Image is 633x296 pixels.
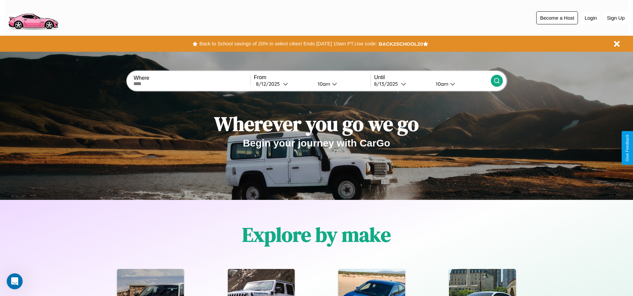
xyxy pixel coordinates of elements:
[314,81,332,87] div: 10am
[198,39,378,48] button: Back to School savings of 20% in select cities! Ends [DATE] 10am PT.Use code:
[374,74,491,80] label: Until
[581,12,600,24] button: Login
[7,273,23,289] iframe: Intercom live chat
[374,81,401,87] div: 8 / 13 / 2025
[133,75,250,81] label: Where
[604,12,628,24] button: Sign Up
[312,80,371,87] button: 10am
[379,41,423,47] b: BACK2SCHOOL20
[430,80,491,87] button: 10am
[242,221,391,248] h1: Explore by make
[432,81,450,87] div: 10am
[256,81,283,87] div: 8 / 12 / 2025
[5,3,61,31] img: logo
[625,134,630,162] div: Give Feedback
[536,11,578,24] button: Become a Host
[254,74,370,80] label: From
[254,80,312,87] button: 8/12/2025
